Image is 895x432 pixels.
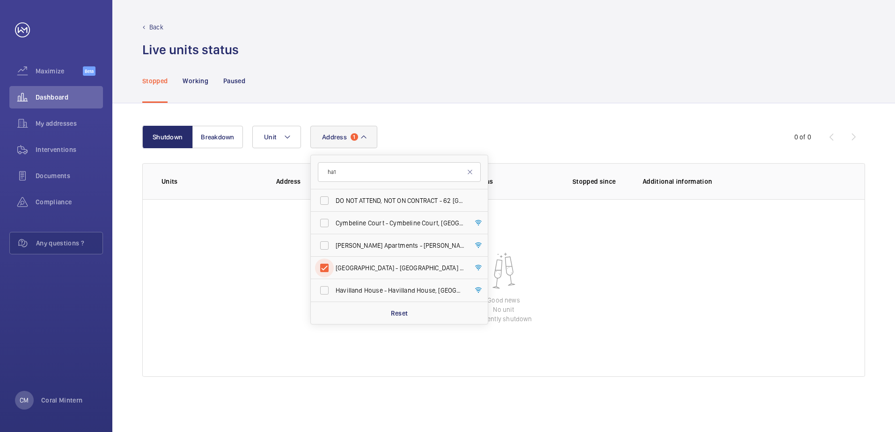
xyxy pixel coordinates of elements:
[83,66,95,76] span: Beta
[351,133,358,141] span: 1
[142,76,168,86] p: Stopped
[36,145,103,154] span: Interventions
[36,119,103,128] span: My addresses
[36,238,103,248] span: Any questions ?
[794,132,811,142] div: 0 of 0
[142,41,239,58] h1: Live units status
[223,76,245,86] p: Paused
[183,76,208,86] p: Working
[149,22,163,32] p: Back
[336,286,464,295] span: Havilland House - Havilland House, [GEOGRAPHIC_DATA] 2QQ
[475,295,532,324] p: Good news No unit currently shutdown
[41,396,83,405] p: Coral Mintern
[161,177,261,186] p: Units
[572,177,628,186] p: Stopped since
[20,396,29,405] p: CM
[192,126,243,148] button: Breakdown
[336,241,464,250] span: [PERSON_NAME] Apartments - [PERSON_NAME] Apartments, [GEOGRAPHIC_DATA] 4FY
[36,171,103,180] span: Documents
[252,126,301,148] button: Unit
[391,309,408,318] p: Reset
[310,126,377,148] button: Address1
[336,218,464,228] span: Cymbeline Court - Cymbeline Court, [GEOGRAPHIC_DATA] 2HN
[36,197,103,207] span: Compliance
[322,133,347,141] span: Address
[142,126,193,148] button: Shutdown
[336,263,464,273] span: [GEOGRAPHIC_DATA] - [GEOGRAPHIC_DATA] - [GEOGRAPHIC_DATA], [GEOGRAPHIC_DATA] 1GS
[643,177,846,186] p: Additional information
[36,93,103,102] span: Dashboard
[36,66,83,76] span: Maximize
[276,177,409,186] p: Address
[264,133,276,141] span: Unit
[318,162,481,182] input: Search by address
[336,196,464,205] span: DO NOT ATTEND, NOT ON CONTRACT - 62 [GEOGRAPHIC_DATA] - [STREET_ADDRESS] 3AY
